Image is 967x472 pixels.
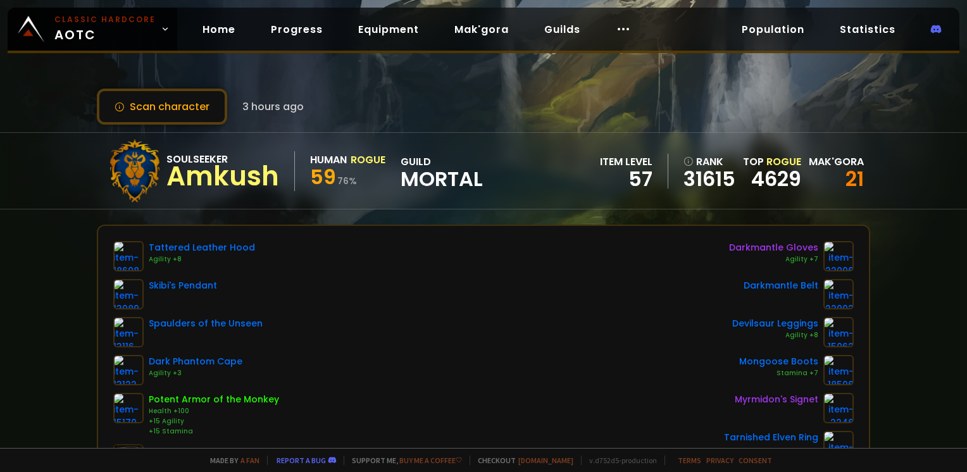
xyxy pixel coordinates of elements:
[344,456,462,465] span: Support me,
[242,99,304,115] span: 3 hours ago
[823,393,854,423] img: item-2246
[444,16,519,42] a: Mak'gora
[735,393,818,406] div: Myrmidon's Signet
[348,16,429,42] a: Equipment
[729,241,818,254] div: Darkmantle Gloves
[310,163,336,191] span: 59
[732,317,818,330] div: Devilsaur Leggings
[732,330,818,340] div: Agility +8
[149,355,242,368] div: Dark Phantom Cape
[830,16,906,42] a: Statistics
[401,154,483,189] div: guild
[8,8,177,51] a: Classic HardcoreAOTC
[401,170,483,189] span: Mortal
[518,456,573,465] a: [DOMAIN_NAME]
[809,170,864,189] div: 21
[724,431,818,444] div: Tarnished Elven Ring
[113,279,144,309] img: item-13089
[97,89,227,125] button: Scan character
[600,170,652,189] div: 57
[149,368,242,378] div: Agility +3
[113,393,144,423] img: item-15170
[732,16,814,42] a: Population
[113,355,144,385] img: item-13122
[743,154,801,170] div: Top
[203,456,259,465] span: Made by
[54,14,156,44] span: AOTC
[149,426,279,437] div: +15 Stamina
[809,154,864,170] div: Mak'gora
[823,241,854,271] img: item-22006
[166,151,279,167] div: Soulseeker
[534,16,590,42] a: Guilds
[149,317,263,330] div: Spaulders of the Unseen
[744,279,818,292] div: Darkmantle Belt
[683,170,735,189] a: 31615
[149,279,217,292] div: Skibi's Pendant
[678,456,701,465] a: Terms
[766,154,801,169] span: Rogue
[823,317,854,347] img: item-15062
[149,393,279,406] div: Potent Armor of the Monkey
[399,456,462,465] a: Buy me a coffee
[751,165,801,193] a: 4629
[823,355,854,385] img: item-18506
[277,456,326,465] a: Report a bug
[470,456,573,465] span: Checkout
[113,241,144,271] img: item-18698
[149,254,255,264] div: Agility +8
[240,456,259,465] a: a fan
[823,279,854,309] img: item-22002
[310,152,347,168] div: Human
[351,152,385,168] div: Rogue
[739,368,818,378] div: Stamina +7
[581,456,657,465] span: v. d752d5 - production
[54,14,156,25] small: Classic Hardcore
[600,154,652,170] div: item level
[166,167,279,186] div: Amkush
[706,456,733,465] a: Privacy
[149,416,279,426] div: +15 Agility
[739,355,818,368] div: Mongoose Boots
[113,317,144,347] img: item-13116
[192,16,246,42] a: Home
[337,175,357,187] small: 76 %
[149,406,279,416] div: Health +100
[261,16,333,42] a: Progress
[823,431,854,461] img: item-18500
[729,254,818,264] div: Agility +7
[739,456,772,465] a: Consent
[683,154,735,170] div: rank
[149,241,255,254] div: Tattered Leather Hood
